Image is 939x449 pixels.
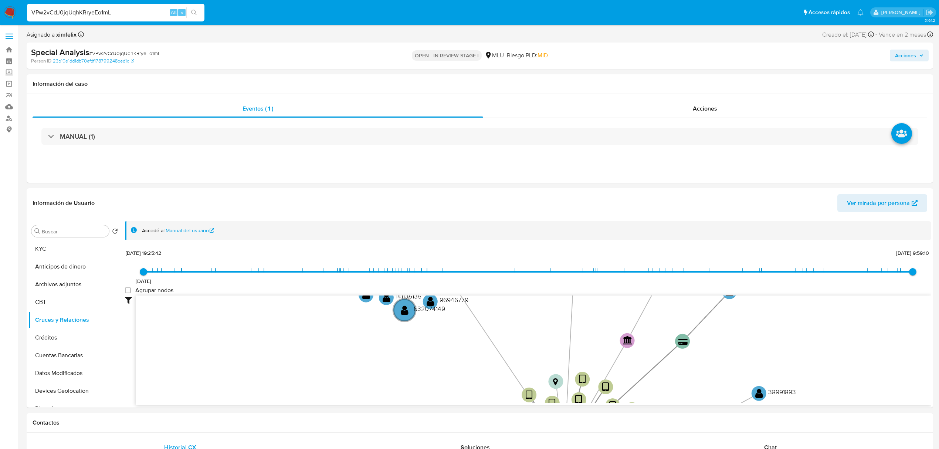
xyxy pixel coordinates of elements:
span: [DATE] [136,277,152,285]
b: ximfelix [55,30,77,39]
text: 632074149 [414,304,445,313]
text:  [755,388,763,399]
text: 38991893 [768,387,796,396]
text:  [602,382,609,392]
button: Créditos [28,329,121,347]
button: Cuentas Bancarias [28,347,121,364]
text:  [427,296,434,307]
button: search-icon [186,7,201,18]
span: Ver mirada por persona [847,194,910,212]
b: Special Analysis [31,46,89,58]
text:  [401,304,409,315]
span: - [875,30,877,40]
button: Volver al orden por defecto [112,228,118,236]
span: Alt [171,9,177,16]
text:  [575,394,582,405]
span: Accesos rápidos [809,9,850,16]
h1: Contactos [33,419,927,426]
button: Anticipos de dinero [28,258,121,276]
text:  [362,289,370,300]
text: 110257232 [375,288,405,298]
button: CBT [28,293,121,311]
span: Agrupar nodos [135,287,173,294]
span: [DATE] 19:25:42 [126,249,161,257]
text:  [609,401,616,411]
span: Eventos ( 1 ) [243,104,273,113]
span: [DATE] 9:59:10 [896,249,929,257]
button: Archivos adjuntos [28,276,121,293]
text:  [623,336,633,345]
h3: MANUAL (1) [60,132,95,141]
span: Vence en 2 meses [879,31,926,39]
span: Asignado a [27,31,77,39]
text:  [553,378,558,386]
input: Buscar usuario o caso... [27,8,204,17]
text:  [383,292,390,303]
div: MLU [485,51,504,60]
h1: Información del caso [33,80,927,88]
div: Creado el: [DATE] [822,30,874,40]
text: 141135135 [396,291,421,301]
button: Devices Geolocation [28,382,121,400]
div: MANUAL (1) [41,128,918,145]
button: Direcciones [28,400,121,418]
input: Buscar [42,228,106,235]
h1: Información de Usuario [33,199,95,207]
span: s [181,9,183,16]
span: Acciones [693,104,717,113]
button: Acciones [890,50,929,61]
b: Person ID [31,58,51,64]
a: 23b10e1dd1db70efdf178799248bed1c [53,58,134,64]
p: ximena.felix@mercadolibre.com [881,9,923,16]
span: Riesgo PLD: [507,51,548,60]
button: KYC [28,240,121,258]
button: Ver mirada por persona [837,194,927,212]
a: Manual del usuario [166,227,214,234]
text:  [526,390,533,401]
a: Salir [926,9,933,16]
text:  [678,338,688,345]
text: 96946779 [440,295,468,304]
text:  [549,398,556,409]
button: Cruces y Relaciones [28,311,121,329]
input: Agrupar nodos [125,287,131,293]
span: Acciones [895,50,916,61]
button: Datos Modificados [28,364,121,382]
span: # VPw2vCdJ0jqUqhKRryeEo1mL [89,50,160,57]
span: MID [538,51,548,60]
text:  [579,374,586,385]
a: Notificaciones [857,9,864,16]
p: OPEN - IN REVIEW STAGE I [412,50,482,61]
span: Accedé al [142,227,165,234]
button: Buscar [34,228,40,234]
